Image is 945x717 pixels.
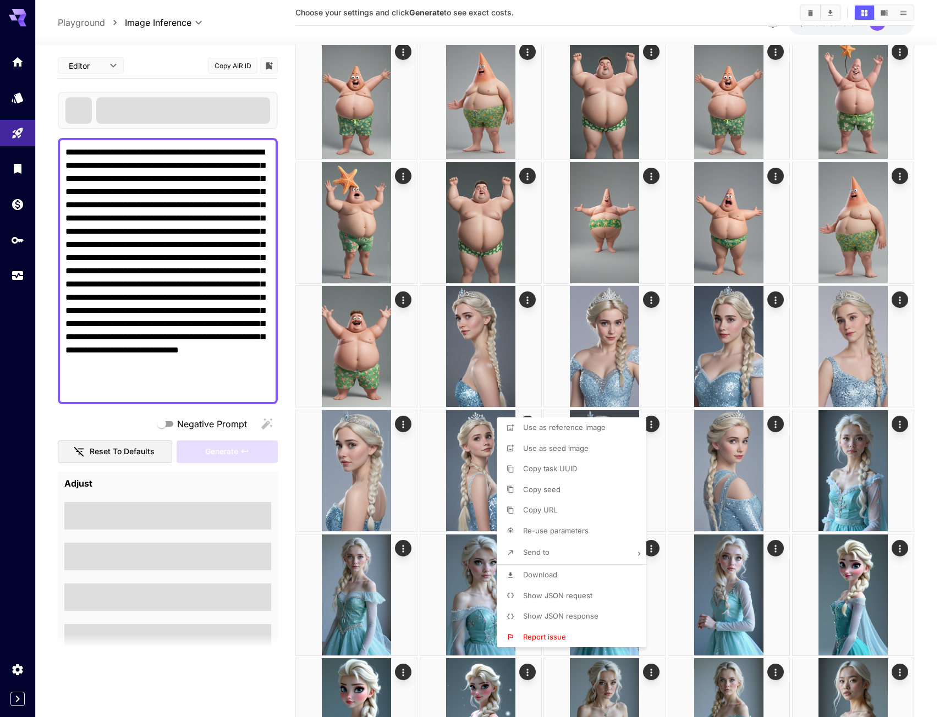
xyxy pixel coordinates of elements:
[523,611,598,620] span: Show JSON response
[523,526,589,535] span: Re-use parameters
[523,444,589,453] span: Use as seed image
[523,632,566,641] span: Report issue
[523,548,550,556] span: Send to
[523,591,592,600] span: Show JSON request
[523,464,577,473] span: Copy task UUID
[523,423,606,432] span: Use as reference image
[523,570,557,579] span: Download
[523,505,557,514] span: Copy URL
[523,485,561,494] span: Copy seed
